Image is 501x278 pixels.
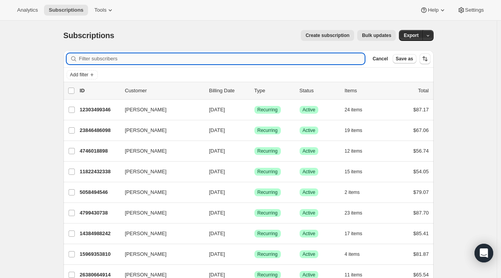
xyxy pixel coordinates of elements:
[80,106,119,114] p: 12303499346
[413,107,429,113] span: $87.17
[70,72,88,78] span: Add filter
[80,209,119,217] p: 4799430738
[125,106,167,114] span: [PERSON_NAME]
[475,244,493,262] div: Open Intercom Messenger
[80,228,429,239] div: 14384988242[PERSON_NAME][DATE]SuccessRecurringSuccessActive17 items$85.41
[413,210,429,216] span: $87.70
[345,169,362,175] span: 15 items
[413,169,429,174] span: $54.05
[80,230,119,238] p: 14384988242
[415,5,451,16] button: Help
[120,145,198,157] button: [PERSON_NAME]
[345,210,362,216] span: 23 items
[258,148,278,154] span: Recurring
[303,127,316,134] span: Active
[125,127,167,134] span: [PERSON_NAME]
[345,87,384,95] div: Items
[209,87,248,95] p: Billing Date
[303,169,316,175] span: Active
[125,87,203,95] p: Customer
[303,148,316,154] span: Active
[44,5,88,16] button: Subscriptions
[80,166,429,177] div: 11822432338[PERSON_NAME][DATE]SuccessRecurringSuccessActive15 items$54.05
[303,230,316,237] span: Active
[345,187,369,198] button: 2 items
[345,249,369,260] button: 4 items
[120,104,198,116] button: [PERSON_NAME]
[413,251,429,257] span: $81.87
[345,272,362,278] span: 11 items
[80,187,429,198] div: 5058494546[PERSON_NAME][DATE]SuccessRecurringSuccessActive2 items$79.07
[125,209,167,217] span: [PERSON_NAME]
[120,207,198,219] button: [PERSON_NAME]
[49,7,83,13] span: Subscriptions
[254,87,293,95] div: Type
[345,107,362,113] span: 24 items
[80,249,429,260] div: 15969353810[PERSON_NAME][DATE]SuccessRecurringSuccessActive4 items$81.87
[80,87,119,95] p: ID
[17,7,38,13] span: Analytics
[413,189,429,195] span: $79.07
[305,32,349,39] span: Create subscription
[303,251,316,257] span: Active
[80,168,119,176] p: 11822432338
[125,230,167,238] span: [PERSON_NAME]
[345,127,362,134] span: 19 items
[303,210,316,216] span: Active
[125,188,167,196] span: [PERSON_NAME]
[301,30,354,41] button: Create subscription
[209,107,225,113] span: [DATE]
[125,147,167,155] span: [PERSON_NAME]
[303,107,316,113] span: Active
[80,250,119,258] p: 15969353810
[209,210,225,216] span: [DATE]
[80,87,429,95] div: IDCustomerBilling DateTypeStatusItemsTotal
[362,32,391,39] span: Bulk updates
[258,272,278,278] span: Recurring
[345,104,371,115] button: 24 items
[372,56,388,62] span: Cancel
[12,5,42,16] button: Analytics
[258,107,278,113] span: Recurring
[258,230,278,237] span: Recurring
[345,208,371,218] button: 23 items
[396,56,413,62] span: Save as
[345,228,371,239] button: 17 items
[120,227,198,240] button: [PERSON_NAME]
[404,32,418,39] span: Export
[303,189,316,195] span: Active
[420,53,430,64] button: Sort the results
[125,250,167,258] span: [PERSON_NAME]
[413,230,429,236] span: $85.41
[80,104,429,115] div: 12303499346[PERSON_NAME][DATE]SuccessRecurringSuccessActive24 items$87.17
[209,148,225,154] span: [DATE]
[80,147,119,155] p: 4746018898
[258,169,278,175] span: Recurring
[209,251,225,257] span: [DATE]
[258,210,278,216] span: Recurring
[79,53,365,64] input: Filter subscribers
[125,168,167,176] span: [PERSON_NAME]
[80,127,119,134] p: 23846486098
[90,5,119,16] button: Tools
[453,5,489,16] button: Settings
[120,165,198,178] button: [PERSON_NAME]
[209,189,225,195] span: [DATE]
[80,125,429,136] div: 23846486098[PERSON_NAME][DATE]SuccessRecurringSuccessActive19 items$67.06
[120,248,198,260] button: [PERSON_NAME]
[345,146,371,157] button: 12 items
[369,54,391,63] button: Cancel
[345,148,362,154] span: 12 items
[300,87,339,95] p: Status
[258,189,278,195] span: Recurring
[418,87,429,95] p: Total
[345,230,362,237] span: 17 items
[399,30,423,41] button: Export
[345,251,360,257] span: 4 items
[209,272,225,278] span: [DATE]
[345,125,371,136] button: 19 items
[303,272,316,278] span: Active
[120,124,198,137] button: [PERSON_NAME]
[120,186,198,199] button: [PERSON_NAME]
[357,30,396,41] button: Bulk updates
